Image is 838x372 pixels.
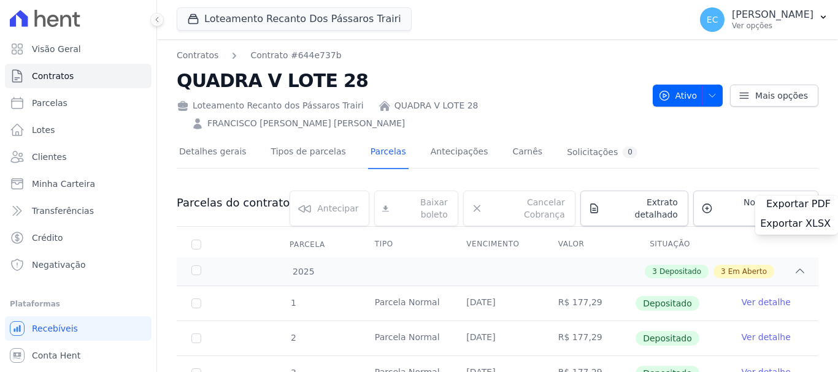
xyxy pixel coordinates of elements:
a: Parcelas [368,137,409,169]
td: Parcela Normal [360,286,452,321]
nav: Breadcrumb [177,49,643,62]
div: Solicitações [567,146,637,158]
span: Negativação [32,259,86,271]
td: R$ 177,29 [544,286,635,321]
a: QUADRA V LOTE 28 [394,99,479,112]
a: Exportar XLSX [760,218,833,232]
span: Extrato detalhado [605,196,678,221]
p: Ver opções [732,21,813,31]
span: Visão Geral [32,43,81,55]
a: Contratos [5,64,152,88]
span: Em Aberto [728,266,767,277]
a: Recebíveis [5,316,152,341]
a: Visão Geral [5,37,152,61]
span: 3 [721,266,726,277]
a: Parcelas [5,91,152,115]
a: Contratos [177,49,218,62]
div: 0 [623,146,637,158]
a: Conta Hent [5,343,152,368]
a: Solicitações0 [564,137,640,169]
button: EC [PERSON_NAME] Ver opções [690,2,838,37]
th: Vencimento [452,232,543,257]
a: Mais opções [730,85,818,107]
span: Contratos [32,70,74,82]
div: Plataformas [10,297,147,311]
td: R$ 177,29 [544,321,635,355]
span: Transferências [32,205,94,217]
span: Exportar PDF [766,198,831,210]
span: Depositado [636,296,699,311]
a: Antecipações [428,137,491,169]
button: Ativo [653,85,723,107]
a: FRANCISCO [PERSON_NAME] [PERSON_NAME] [207,117,405,130]
a: Carnês [510,137,545,169]
div: Loteamento Recanto dos Pássaros Trairi [177,99,364,112]
a: Lotes [5,118,152,142]
span: 1 [290,298,296,308]
th: Situação [635,232,726,257]
a: Tipos de parcelas [269,137,348,169]
a: Exportar PDF [766,198,833,213]
span: EC [707,15,718,24]
button: Loteamento Recanto Dos Pássaros Trairi [177,7,412,31]
span: 3 [652,266,657,277]
h3: Parcelas do contrato [177,195,290,210]
td: Parcela Normal [360,321,452,355]
td: [DATE] [452,286,543,321]
th: Tipo [360,232,452,257]
th: Valor [544,232,635,257]
span: Ativo [658,85,698,107]
h2: QUADRA V LOTE 28 [177,67,643,94]
a: Transferências [5,199,152,223]
a: Ver detalhe [742,331,791,343]
input: Só é possível selecionar pagamentos em aberto [191,298,201,308]
span: Exportar XLSX [760,218,831,230]
span: Depositado [636,331,699,346]
span: Conta Hent [32,349,80,362]
input: Só é possível selecionar pagamentos em aberto [191,333,201,343]
span: Depositado [659,266,701,277]
a: Nova cobrança avulsa [693,191,818,226]
span: Mais opções [755,89,808,102]
nav: Breadcrumb [177,49,342,62]
span: Lotes [32,124,55,136]
a: Contrato #644e737b [250,49,341,62]
a: Detalhes gerais [177,137,249,169]
a: Negativação [5,252,152,277]
span: Nova cobrança avulsa [718,196,808,221]
span: Minha Carteira [32,178,95,190]
td: [DATE] [452,321,543,355]
a: Ver detalhe [742,296,791,308]
a: Clientes [5,145,152,169]
a: Crédito [5,226,152,250]
span: 2 [290,333,296,343]
a: Minha Carteira [5,172,152,196]
span: Clientes [32,151,66,163]
span: Recebíveis [32,322,78,335]
p: [PERSON_NAME] [732,9,813,21]
span: Parcelas [32,97,67,109]
span: Crédito [32,232,63,244]
a: Extrato detalhado [580,191,688,226]
div: Parcela [275,232,340,257]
